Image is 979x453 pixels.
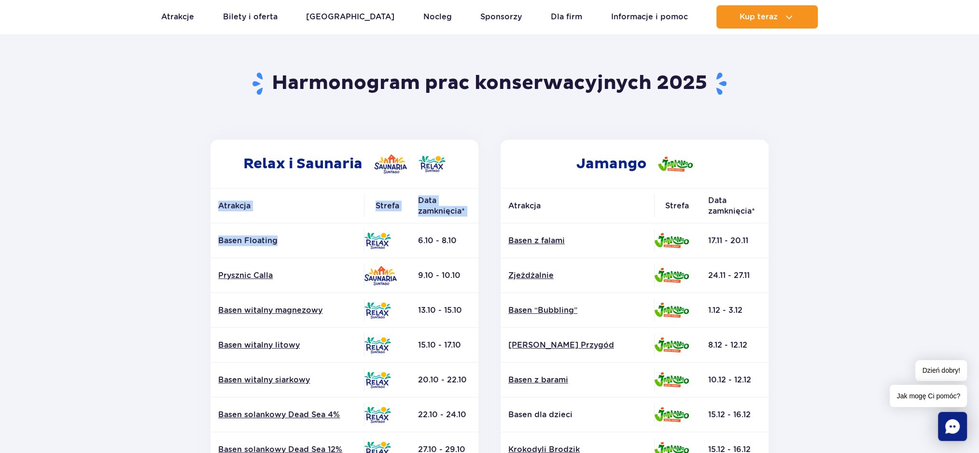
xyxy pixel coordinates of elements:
[410,328,478,363] td: 15.10 - 17.10
[508,340,646,351] a: [PERSON_NAME] Przygód
[364,337,391,353] img: Relax
[218,340,356,351] a: Basen witalny litowy
[654,233,689,248] img: Jamango
[223,5,278,29] a: Bilety i oferta
[700,189,769,223] th: Data zamknięcia*
[700,363,769,397] td: 10.12 - 12.12
[716,5,818,29] button: Kup teraz
[508,375,646,385] a: Basen z barami
[364,189,410,223] th: Strefa
[419,156,446,172] img: Relax
[739,13,777,21] span: Kup teraz
[508,409,646,420] p: Basen dla dzieci
[161,5,194,29] a: Atrakcje
[508,235,646,246] a: Basen z falami
[423,5,452,29] a: Nocleg
[700,397,769,432] td: 15.12 - 16.12
[364,233,391,249] img: Relax
[218,409,356,420] a: Basen solankowy Dead Sea 4%
[410,293,478,328] td: 13.10 - 15.10
[654,268,689,283] img: Jamango
[890,385,967,407] span: Jak mogę Ci pomóc?
[218,375,356,385] a: Basen witalny siarkowy
[700,258,769,293] td: 24.11 - 27.11
[501,140,769,188] h2: Jamango
[410,223,478,258] td: 6.10 - 8.10
[654,303,689,318] img: Jamango
[611,5,687,29] a: Informacje i pomoc
[654,407,689,422] img: Jamango
[654,372,689,387] img: Jamango
[218,305,356,316] a: Basen witalny magnezowy
[207,71,772,96] h1: Harmonogram prac konserwacyjnych 2025
[700,293,769,328] td: 1.12 - 3.12
[654,189,700,223] th: Strefa
[938,412,967,441] div: Chat
[915,360,967,381] span: Dzień dobry!
[218,270,356,281] a: Prysznic Calla
[410,258,478,293] td: 9.10 - 10.10
[501,189,654,223] th: Atrakcja
[364,266,397,285] img: Saunaria
[364,302,391,319] img: Relax
[410,189,478,223] th: Data zamknięcia*
[700,328,769,363] td: 8.12 - 12.12
[306,5,394,29] a: [GEOGRAPHIC_DATA]
[658,157,693,172] img: Jamango
[480,5,522,29] a: Sponsorzy
[410,397,478,432] td: 22.10 - 24.10
[700,223,769,258] td: 17.11 - 20.11
[364,372,391,388] img: Relax
[364,407,391,423] img: Relax
[508,305,646,316] a: Basen “Bubbling”
[218,235,356,246] p: Basen Floating
[654,337,689,352] img: Jamango
[210,140,478,188] h2: Relax i Saunaria
[210,189,364,223] th: Atrakcja
[551,5,582,29] a: Dla firm
[410,363,478,397] td: 20.10 - 22.10
[374,154,407,174] img: Saunaria
[508,270,646,281] a: Zjeżdżalnie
